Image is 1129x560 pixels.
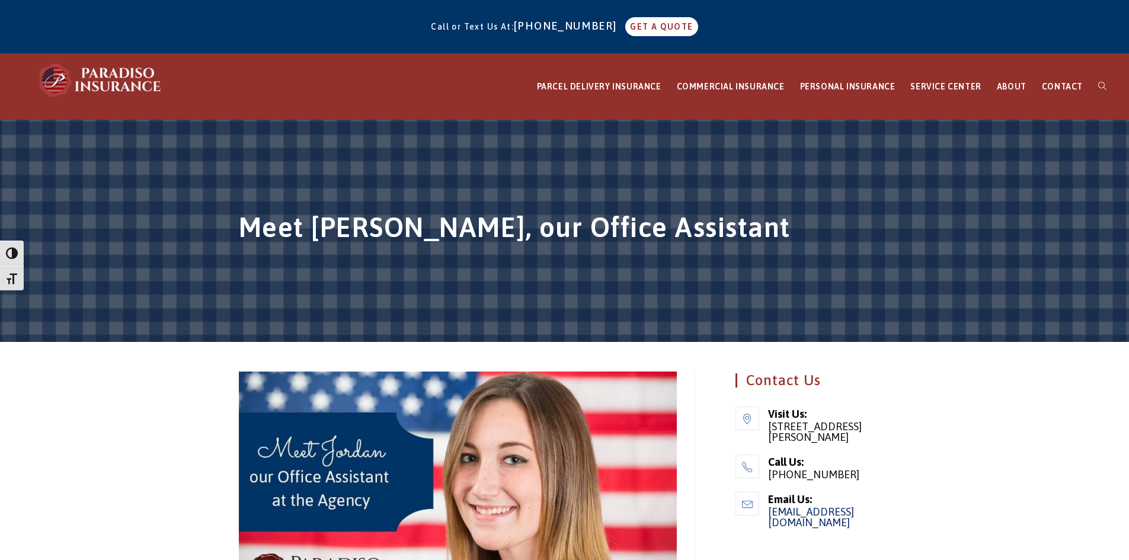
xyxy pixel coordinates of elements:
h1: Meet [PERSON_NAME], our Office Assistant [239,209,891,252]
span: [PHONE_NUMBER] [768,469,889,480]
span: Call or Text Us At: [431,22,514,31]
a: ABOUT [989,54,1034,120]
h4: Contact Us [735,373,889,388]
a: SERVICE CENTER [903,54,989,120]
a: [EMAIL_ADDRESS][DOMAIN_NAME] [768,505,854,529]
a: CONTACT [1034,54,1090,120]
a: [PHONE_NUMBER] [514,20,623,32]
span: SERVICE CENTER [910,82,981,91]
span: Email Us: [768,492,889,507]
span: COMMERCIAL INSURANCE [677,82,785,91]
img: Paradiso Insurance [36,62,166,98]
a: PERSONAL INSURANCE [792,54,903,120]
a: COMMERCIAL INSURANCE [669,54,792,120]
span: ABOUT [997,82,1026,91]
span: CONTACT [1042,82,1083,91]
span: Visit Us: [768,407,889,421]
span: Call Us: [768,455,889,469]
span: PARCEL DELIVERY INSURANCE [537,82,661,91]
span: PERSONAL INSURANCE [800,82,895,91]
a: PARCEL DELIVERY INSURANCE [529,54,669,120]
a: GET A QUOTE [625,17,698,36]
span: [STREET_ADDRESS][PERSON_NAME] [768,421,889,443]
